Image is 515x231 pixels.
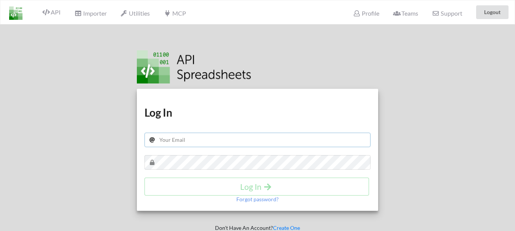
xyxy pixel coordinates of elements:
button: Logout [476,5,509,19]
input: Your Email [144,133,371,147]
span: MCP [164,10,186,17]
span: Support [432,10,462,16]
img: Logo.png [137,50,251,83]
span: Profile [353,10,379,17]
img: LogoIcon.png [9,6,22,20]
span: Teams [393,10,418,17]
span: Importer [74,10,106,17]
h1: Log In [144,106,371,119]
p: Forgot password? [236,196,279,203]
a: Create One [273,225,300,231]
span: Utilities [120,10,150,17]
span: API [42,8,61,16]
